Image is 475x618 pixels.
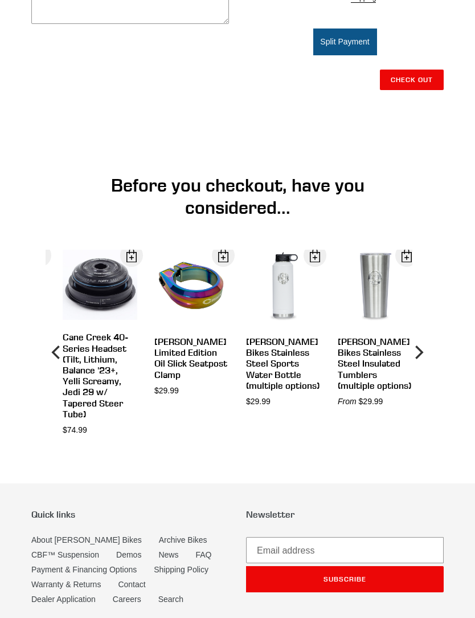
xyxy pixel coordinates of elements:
[380,70,444,90] input: Check out
[246,537,444,563] input: Email address
[63,250,137,436] a: Cane Creek 40-Series Headset (Tilt, Lithium, Balance '23+, Yelli Screamy, Jedi 29 w/ Tapered Stee...
[154,565,208,574] a: Shipping Policy
[116,550,141,559] a: Demos
[158,595,183,604] a: Search
[31,595,96,604] a: Dealer Application
[46,250,68,455] button: Previous
[407,250,429,455] button: Next
[118,580,145,589] a: Contact
[324,575,366,583] span: Subscribe
[31,565,137,574] a: Payment & Financing Options
[246,111,444,142] iframe: PayPal-paypal
[31,509,229,520] p: Quick links
[31,535,142,544] a: About [PERSON_NAME] Bikes
[158,550,178,559] a: News
[31,550,99,559] a: CBF™ Suspension
[31,580,101,589] a: Warranty & Returns
[195,550,211,559] a: FAQ
[246,566,444,592] button: Subscribe
[246,509,444,520] p: Newsletter
[63,174,412,218] h1: Before you checkout, have you considered...
[313,29,377,55] button: Split Payment
[159,535,207,544] a: Archive Bikes
[320,37,369,46] span: Split Payment
[113,595,141,604] a: Careers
